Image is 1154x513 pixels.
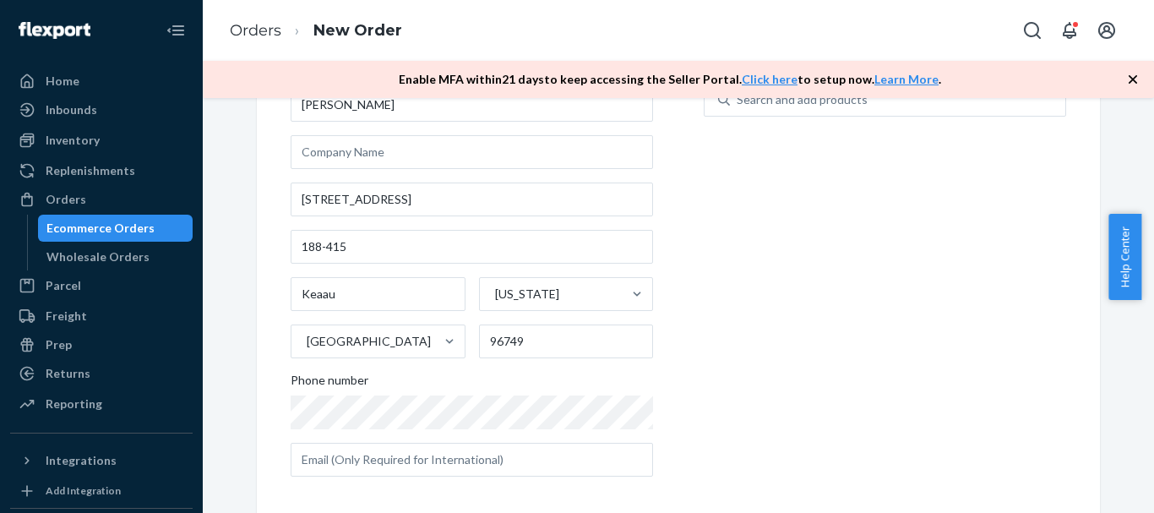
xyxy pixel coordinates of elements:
a: Reporting [10,390,193,417]
div: Integrations [46,452,117,469]
div: Orders [46,191,86,208]
div: Add Integration [46,483,121,498]
a: Parcel [10,272,193,299]
a: Replenishments [10,157,193,184]
ol: breadcrumbs [216,6,416,56]
input: Email (Only Required for International) [291,443,653,477]
a: Orders [230,21,281,40]
button: Integrations [10,447,193,474]
a: Home [10,68,193,95]
input: ZIP Code [479,325,654,358]
div: [GEOGRAPHIC_DATA] [307,333,431,350]
div: [US_STATE] [495,286,559,303]
input: Street Address [291,183,653,216]
a: Inventory [10,127,193,154]
div: Ecommerce Orders [46,220,155,237]
input: [GEOGRAPHIC_DATA] [305,333,307,350]
button: Close Navigation [159,14,193,47]
div: Replenishments [46,162,135,179]
a: New Order [313,21,402,40]
a: Inbounds [10,96,193,123]
input: Street Address 2 (Optional) [291,230,653,264]
button: Open Search Box [1015,14,1049,47]
div: Inventory [46,132,100,149]
input: City [291,277,465,311]
a: Freight [10,303,193,330]
input: First & Last Name [291,88,653,122]
a: Learn More [874,72,939,86]
div: Inbounds [46,101,97,118]
a: Ecommerce Orders [38,215,193,242]
div: Home [46,73,79,90]
button: Open account menu [1090,14,1124,47]
a: Prep [10,331,193,358]
img: Flexport logo [19,22,90,39]
div: Prep [46,336,72,353]
div: Reporting [46,396,102,412]
a: Wholesale Orders [38,243,193,270]
a: Returns [10,360,193,387]
div: Parcel [46,277,81,294]
a: Click here [742,72,797,86]
button: Open notifications [1053,14,1086,47]
div: Wholesale Orders [46,248,150,265]
span: Phone number [291,372,368,396]
button: Help Center [1108,214,1141,300]
a: Orders [10,186,193,213]
div: Freight [46,308,87,325]
input: Company Name [291,135,653,169]
a: Add Integration [10,481,193,501]
div: Returns [46,365,90,382]
p: Enable MFA within 21 days to keep accessing the Seller Portal. to setup now. . [399,71,941,88]
div: Search and add products [737,91,868,108]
